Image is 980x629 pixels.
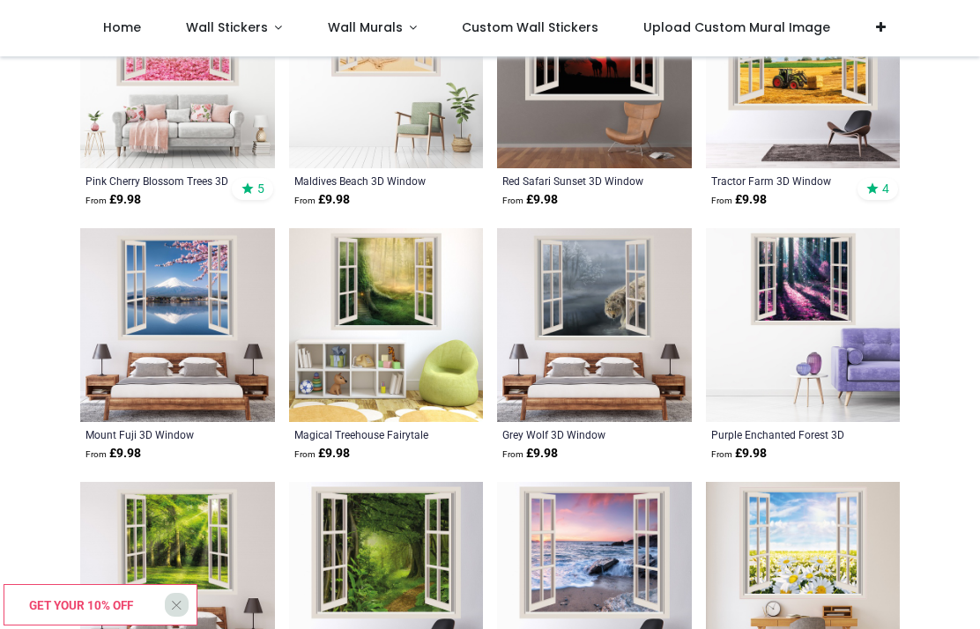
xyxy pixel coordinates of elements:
img: Purple Enchanted Forest 3D Window Wall Sticker [706,228,901,423]
a: Purple Enchanted Forest 3D Window [711,427,858,441]
span: From [711,196,732,205]
span: Custom Wall Stickers [462,18,598,36]
span: From [294,449,316,459]
img: Grey Wolf 3D Window Wall Sticker [497,228,692,423]
a: Pink Cherry Blossom Trees 3D Window [85,174,233,188]
span: Upload Custom Mural Image [643,18,830,36]
strong: £ 9.98 [294,445,350,462]
strong: £ 9.98 [85,191,141,209]
span: From [502,196,523,205]
a: Magical Treehouse Fairytale 3D Window [294,427,442,441]
strong: £ 9.98 [294,191,350,209]
span: From [294,196,316,205]
span: From [711,449,732,459]
a: Mount Fuji 3D Window [85,427,233,441]
span: Home [103,18,141,36]
strong: £ 9.98 [711,191,767,209]
span: 4 [882,181,889,196]
span: From [85,449,107,459]
a: Grey Wolf 3D Window [502,427,650,441]
span: From [85,196,107,205]
strong: £ 9.98 [502,445,558,462]
a: Red Safari Sunset 3D Window [502,174,650,188]
a: Maldives Beach 3D Window [294,174,442,188]
span: Wall Stickers [186,18,268,36]
a: Tractor Farm 3D Window [711,174,858,188]
img: Magical Treehouse Fairytale 3D Window Wall Sticker [289,228,484,423]
span: From [502,449,523,459]
strong: £ 9.98 [502,191,558,209]
strong: £ 9.98 [85,445,141,462]
span: 5 [257,181,264,196]
strong: £ 9.98 [711,445,767,462]
span: Wall Murals [328,18,403,36]
img: Mount Fuji 3D Window Wall Sticker [80,228,275,423]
